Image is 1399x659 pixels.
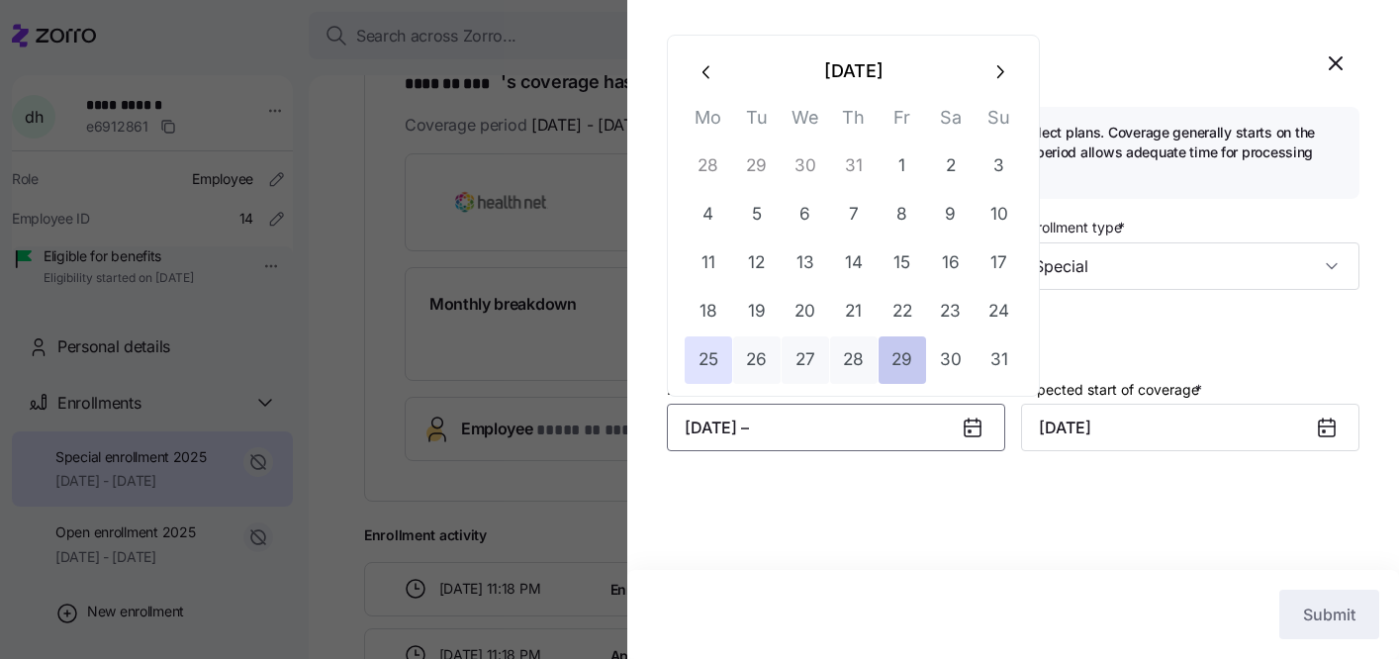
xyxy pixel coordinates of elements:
[685,288,732,335] button: 18 August 2025
[927,142,975,190] button: 2 August 2025
[879,288,926,335] button: 22 August 2025
[927,336,975,384] button: 30 August 2025
[1021,242,1359,290] input: Enrollment type
[733,336,781,384] button: 26 August 2025
[976,142,1023,190] button: 3 August 2025
[685,142,732,190] button: 28 July 2025
[975,103,1023,141] th: Su
[1021,217,1129,238] label: Enrollment type
[926,103,975,141] th: Sa
[782,288,829,335] button: 20 August 2025
[927,191,975,238] button: 9 August 2025
[830,142,878,190] button: 31 July 2025
[1303,603,1355,626] span: Submit
[879,336,926,384] button: 29 August 2025
[829,103,878,141] th: Th
[878,103,926,141] th: Fr
[1021,404,1359,451] input: MM/DD/YYYY
[879,191,926,238] button: 8 August 2025
[733,142,781,190] button: 29 July 2025
[733,239,781,287] button: 12 August 2025
[732,103,781,141] th: Tu
[976,288,1023,335] button: 24 August 2025
[667,404,1005,451] button: [DATE] –
[782,191,829,238] button: 6 August 2025
[830,288,878,335] button: 21 August 2025
[927,288,975,335] button: 23 August 2025
[685,336,732,384] button: 25 August 2025
[1279,590,1379,639] button: Submit
[830,336,878,384] button: 28 August 2025
[1021,379,1206,401] label: Expected start of coverage
[976,191,1023,238] button: 10 August 2025
[830,239,878,287] button: 14 August 2025
[782,142,829,190] button: 30 July 2025
[927,239,975,287] button: 16 August 2025
[976,336,1023,384] button: 31 August 2025
[879,239,926,287] button: 15 August 2025
[685,191,732,238] button: 4 August 2025
[733,191,781,238] button: 5 August 2025
[976,239,1023,287] button: 17 August 2025
[684,103,732,141] th: Mo
[879,142,926,190] button: 1 August 2025
[782,239,829,287] button: 13 August 2025
[733,288,781,335] button: 19 August 2025
[781,103,829,141] th: We
[830,191,878,238] button: 7 August 2025
[685,239,732,287] button: 11 August 2025
[731,47,976,95] button: [DATE]
[782,336,829,384] button: 27 August 2025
